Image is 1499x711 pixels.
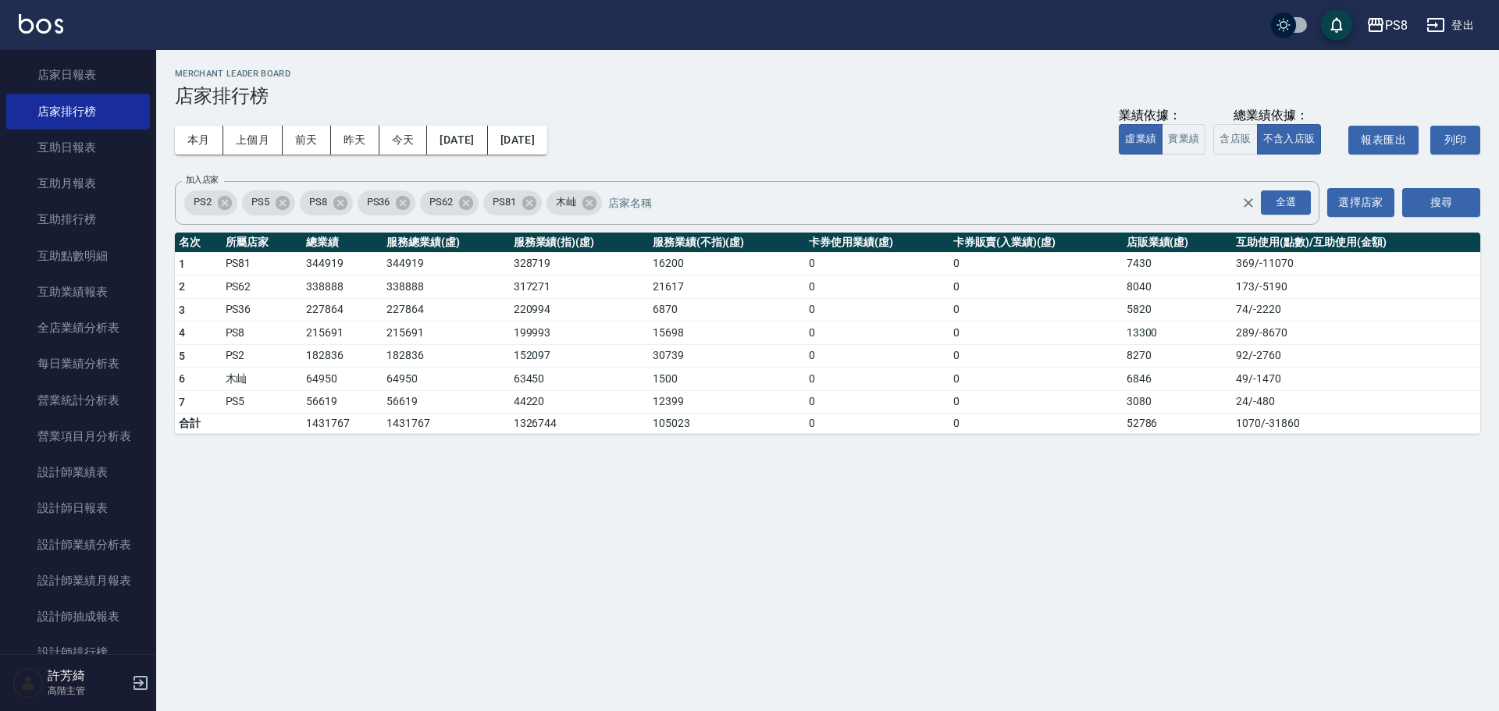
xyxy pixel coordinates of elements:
a: 設計師排行榜 [6,635,150,670]
td: 199993 [510,322,649,345]
a: 店家日報表 [6,57,150,93]
td: 338888 [383,276,510,299]
label: 加入店家 [186,174,219,186]
th: 總業績 [302,233,383,253]
td: 0 [949,414,1123,434]
td: 182836 [302,344,383,368]
span: 2 [179,280,185,293]
div: PS62 [420,190,479,215]
button: 含店販 [1213,124,1257,155]
th: 名次 [175,233,222,253]
button: save [1321,9,1352,41]
th: 服務業績(不指)(虛) [649,233,805,253]
a: 營業項目月分析表 [6,418,150,454]
a: 設計師日報表 [6,490,150,526]
div: 木屾 [547,190,602,215]
a: 互助排行榜 [6,201,150,237]
td: 1431767 [302,414,383,434]
button: 虛業績 [1119,124,1163,155]
span: PS8 [300,194,336,210]
button: 昨天 [331,126,379,155]
span: 1 [179,258,185,270]
a: 每日業績分析表 [6,346,150,382]
td: 0 [805,298,949,322]
span: 木屾 [547,194,586,210]
span: PS62 [420,194,462,210]
td: 56619 [383,390,510,414]
td: 49 / -1470 [1232,368,1480,391]
td: 173 / -5190 [1232,276,1480,299]
a: 設計師抽成報表 [6,599,150,635]
td: 0 [949,344,1123,368]
button: Open [1258,187,1314,218]
span: 4 [179,326,185,339]
img: Person [12,667,44,699]
td: 227864 [383,298,510,322]
td: 63450 [510,368,649,391]
button: 上個月 [223,126,283,155]
table: a dense table [175,233,1480,435]
td: 合計 [175,414,222,434]
td: 0 [949,368,1123,391]
td: 215691 [383,322,510,345]
td: 344919 [302,252,383,276]
button: Clear [1237,192,1259,214]
td: 0 [949,390,1123,414]
td: 0 [805,322,949,345]
td: 289 / -8670 [1232,322,1480,345]
th: 服務業績(指)(虛) [510,233,649,253]
a: 店家排行榜 [6,94,150,130]
button: 選擇店家 [1327,188,1394,217]
td: PS62 [222,276,302,299]
td: 15698 [649,322,805,345]
td: 1070 / -31860 [1232,414,1480,434]
td: 220994 [510,298,649,322]
span: 3 [179,304,185,316]
h2: Merchant Leader Board [175,69,1480,79]
div: PS8 [1385,16,1408,35]
th: 卡券販賣(入業績)(虛) [949,233,1123,253]
td: 21617 [649,276,805,299]
td: 0 [805,344,949,368]
td: 182836 [383,344,510,368]
td: 338888 [302,276,383,299]
td: 227864 [302,298,383,322]
td: 0 [805,390,949,414]
td: PS8 [222,322,302,345]
input: 店家名稱 [604,189,1269,216]
th: 服務總業績(虛) [383,233,510,253]
img: Logo [19,14,63,34]
div: PS8 [300,190,353,215]
button: 登出 [1420,11,1480,40]
span: PS81 [483,194,525,210]
span: PS36 [358,194,400,210]
a: 營業統計分析表 [6,382,150,418]
td: 328719 [510,252,649,276]
p: 高階主管 [48,684,127,698]
div: 總業績依據： [1234,108,1309,124]
a: 互助業績報表 [6,274,150,310]
td: 0 [805,276,949,299]
button: 報表匯出 [1348,126,1419,155]
td: 12399 [649,390,805,414]
td: 7430 [1123,252,1233,276]
td: 24 / -480 [1232,390,1480,414]
button: 實業績 [1162,124,1205,155]
a: 設計師業績月報表 [6,563,150,599]
th: 互助使用(點數)/互助使用(金額) [1232,233,1480,253]
span: PS2 [184,194,221,210]
div: PS5 [242,190,295,215]
td: 1326744 [510,414,649,434]
span: 6 [179,372,185,385]
td: 木屾 [222,368,302,391]
th: 卡券使用業績(虛) [805,233,949,253]
td: 16200 [649,252,805,276]
div: 全選 [1261,190,1311,215]
button: 列印 [1430,126,1480,155]
td: PS81 [222,252,302,276]
span: 5 [179,350,185,362]
td: 5820 [1123,298,1233,322]
td: 3080 [1123,390,1233,414]
td: 152097 [510,344,649,368]
th: 店販業績(虛) [1123,233,1233,253]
